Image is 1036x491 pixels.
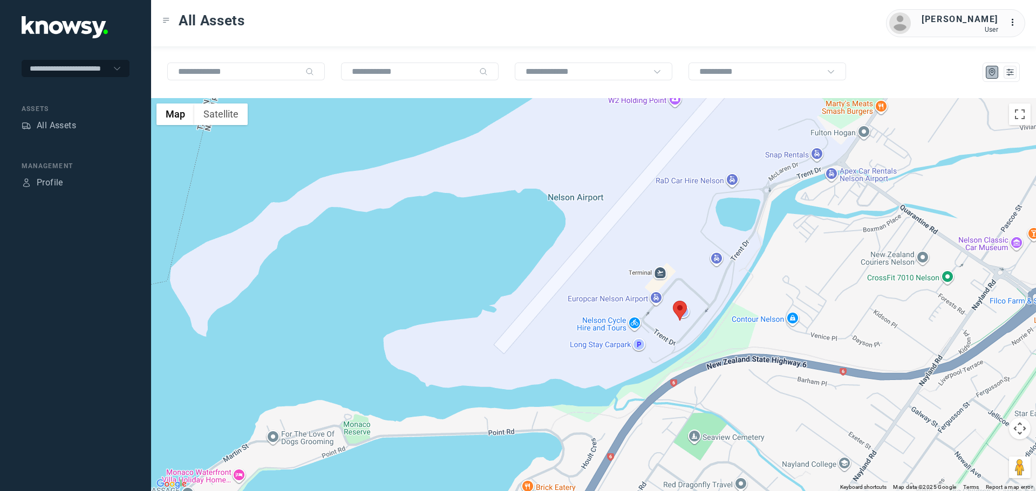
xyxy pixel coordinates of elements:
a: ProfileProfile [22,176,63,189]
div: Profile [37,176,63,189]
div: Search [305,67,314,76]
div: [PERSON_NAME] [922,13,998,26]
span: Map data ©2025 Google [893,484,956,490]
div: Profile [22,178,31,188]
button: Show satellite imagery [194,103,248,125]
div: Search [479,67,488,76]
a: Terms (opens in new tab) [963,484,979,490]
div: Map [987,67,997,77]
div: All Assets [37,119,76,132]
img: Google [154,477,189,491]
a: Report a map error [986,484,1033,490]
div: Management [22,161,129,171]
div: Toggle Menu [162,17,170,24]
button: Toggle fullscreen view [1009,103,1031,125]
span: All Assets [179,11,245,30]
div: : [1009,16,1022,31]
img: avatar.png [889,12,911,34]
a: AssetsAll Assets [22,119,76,132]
div: : [1009,16,1022,29]
button: Show street map [156,103,194,125]
img: Application Logo [22,16,108,38]
button: Keyboard shortcuts [840,483,887,491]
div: List [1005,67,1015,77]
button: Map camera controls [1009,418,1031,439]
div: User [922,26,998,33]
button: Drag Pegman onto the map to open Street View [1009,457,1031,478]
a: Open this area in Google Maps (opens a new window) [154,477,189,491]
div: Assets [22,104,129,114]
tspan: ... [1010,18,1020,26]
div: Assets [22,121,31,130]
